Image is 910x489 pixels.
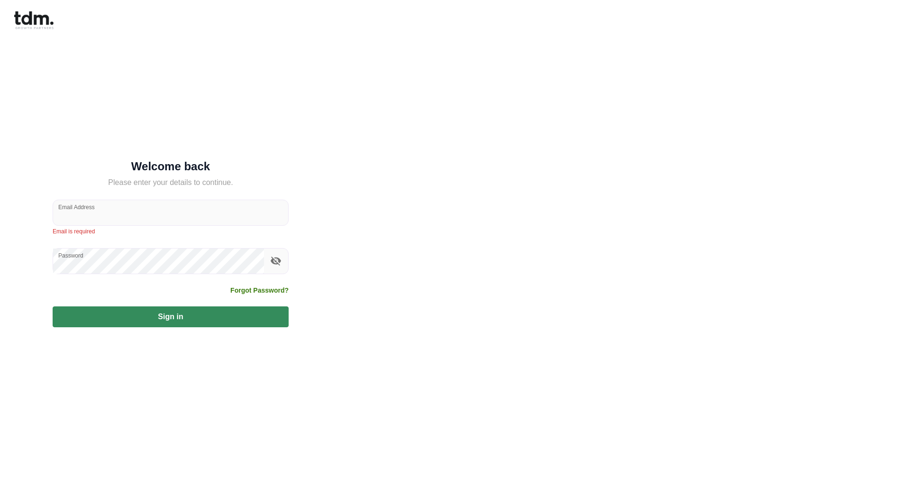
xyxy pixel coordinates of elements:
[53,162,289,171] h5: Welcome back
[58,251,83,259] label: Password
[53,227,289,237] p: Email is required
[230,286,289,295] a: Forgot Password?
[53,306,289,327] button: Sign in
[58,203,95,211] label: Email Address
[53,177,289,188] h5: Please enter your details to continue.
[268,253,284,269] button: toggle password visibility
